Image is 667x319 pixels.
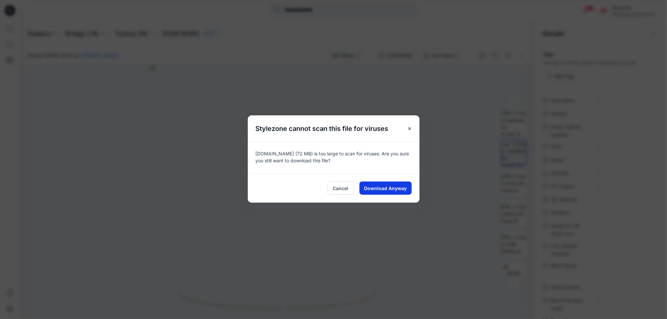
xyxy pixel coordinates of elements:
[327,181,354,195] button: Cancel
[248,142,420,174] div: [DOMAIN_NAME] (72 MB) is too large to scan for viruses. Are you sure you still want to download t...
[333,185,349,192] span: Cancel
[404,123,416,135] button: Close
[248,115,396,142] h5: Stylezone cannot scan this file for viruses
[359,181,412,195] button: Download Anyway
[364,185,407,192] span: Download Anyway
